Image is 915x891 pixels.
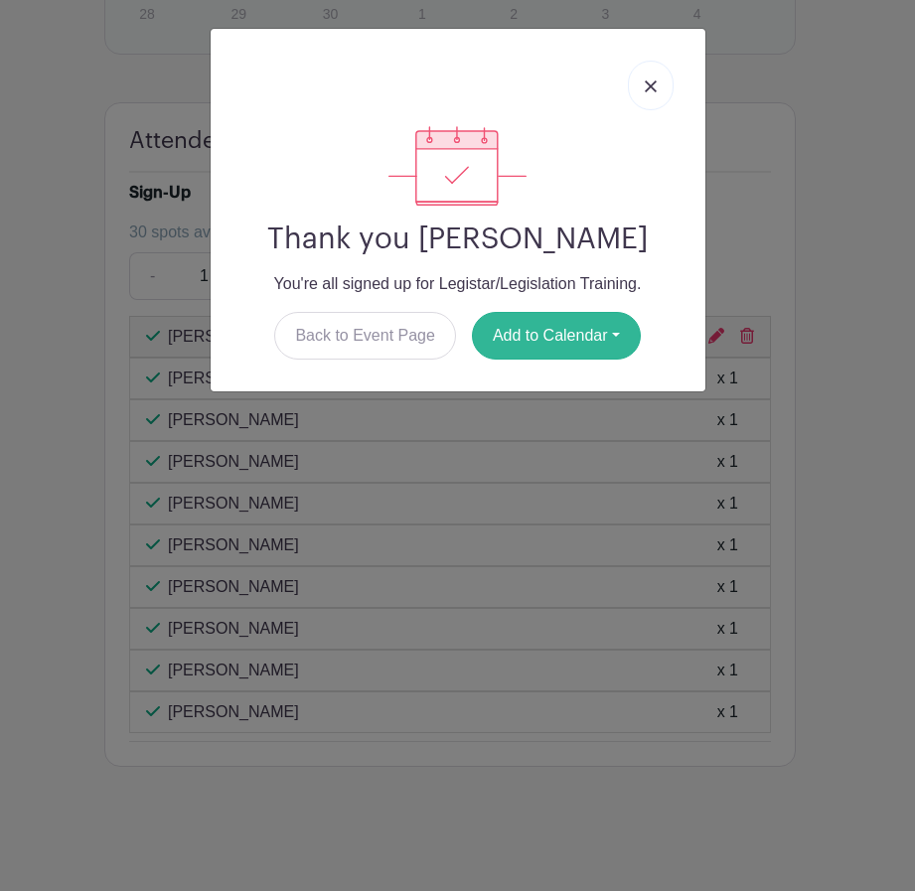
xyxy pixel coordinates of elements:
p: You're all signed up for Legistar/Legislation Training. [227,272,689,296]
img: close_button-5f87c8562297e5c2d7936805f587ecaba9071eb48480494691a3f1689db116b3.svg [645,80,657,92]
img: signup_complete-c468d5dda3e2740ee63a24cb0ba0d3ce5d8a4ecd24259e683200fb1569d990c8.svg [388,126,526,206]
h2: Thank you [PERSON_NAME] [227,222,689,256]
a: Back to Event Page [274,312,456,360]
button: Add to Calendar [472,312,641,360]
